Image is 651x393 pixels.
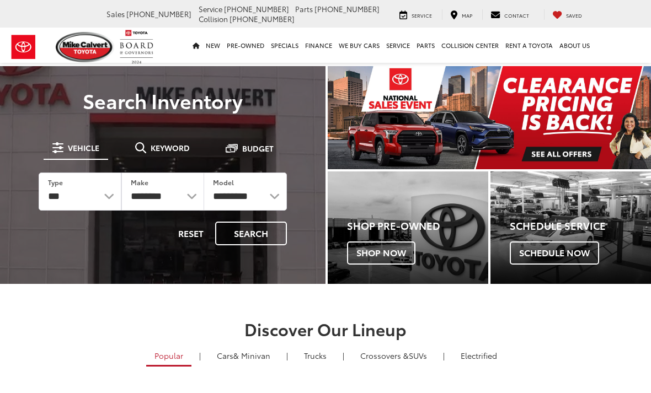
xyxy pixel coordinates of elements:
img: Mike Calvert Toyota [56,32,114,62]
a: Electrified [452,346,505,365]
a: SUVs [352,346,435,365]
a: Map [442,9,481,20]
a: Specials [268,28,302,63]
span: Contact [504,12,529,19]
a: Service [391,9,440,20]
span: [PHONE_NUMBER] [224,4,289,14]
span: Vehicle [68,144,99,152]
span: Keyword [151,144,190,152]
a: Schedule Service Schedule Now [490,171,651,284]
a: Shop Pre-Owned Shop Now [328,171,488,284]
a: About Us [556,28,593,63]
span: [PHONE_NUMBER] [314,4,380,14]
li: | [340,350,347,361]
h4: Schedule Service [510,220,651,232]
span: & Minivan [233,350,270,361]
h3: Search Inventory [23,89,302,111]
a: Finance [302,28,335,63]
span: [PHONE_NUMBER] [230,14,295,24]
a: My Saved Vehicles [544,9,590,20]
span: Map [462,12,472,19]
label: Make [131,177,148,187]
div: Toyota [490,171,651,284]
span: Shop Now [347,241,415,265]
a: Collision Center [438,28,502,63]
h4: Shop Pre-Owned [347,220,488,232]
a: Popular [146,346,191,367]
div: Toyota [328,171,488,284]
span: Crossovers & [360,350,409,361]
img: Clearance Pricing Is Back [328,66,651,169]
li: | [196,350,204,361]
span: Budget [242,144,274,152]
span: Service [199,4,222,14]
a: Parts [413,28,438,63]
li: | [284,350,291,361]
button: Reset [169,222,213,245]
button: Search [215,222,287,245]
span: Parts [295,4,313,14]
span: Schedule Now [510,241,599,265]
section: Carousel section with vehicle pictures - may contain disclaimers. [328,66,651,169]
label: Model [213,177,234,187]
span: Service [412,12,432,19]
h2: Discover Our Lineup [66,320,585,338]
span: [PHONE_NUMBER] [126,9,191,19]
img: Toyota [3,29,44,65]
label: Type [48,177,63,187]
div: carousel slide number 1 of 1 [328,66,651,169]
a: Contact [482,9,537,20]
a: Home [189,28,202,63]
a: WE BUY CARS [335,28,383,63]
a: Rent a Toyota [502,28,556,63]
a: Service [383,28,413,63]
span: Saved [566,12,582,19]
li: | [440,350,447,361]
a: Cars [209,346,279,365]
span: Collision [199,14,228,24]
a: New [202,28,223,63]
span: Sales [106,9,125,19]
a: Trucks [296,346,335,365]
a: Pre-Owned [223,28,268,63]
